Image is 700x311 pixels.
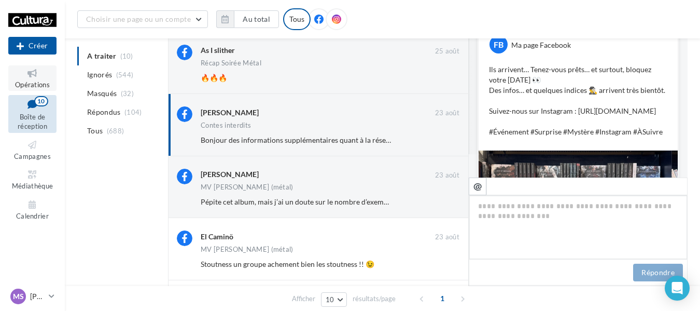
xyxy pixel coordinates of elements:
div: Nouvelle campagne [8,37,57,55]
div: [PERSON_NAME] [201,107,259,118]
span: 23 août [435,233,459,242]
div: Open Intercom Messenger [665,276,690,301]
div: MV [PERSON_NAME] (métal) [201,184,293,191]
div: Tous [283,8,311,30]
a: Opérations [8,65,57,91]
div: As I slither [201,45,235,56]
div: FB [489,35,508,53]
div: El Caminö [201,232,233,242]
button: Au total [216,10,279,28]
span: 25 août [435,47,459,56]
span: Ignorés [87,70,112,80]
span: Pépite cet album, mais j’ai un doute sur le nombre d’exemplaires citées, je l’ai croisé plusieurs... [201,197,580,206]
button: Au total [234,10,279,28]
button: Répondre [633,264,683,281]
button: Créer [8,37,57,55]
p: [PERSON_NAME] [30,291,45,302]
div: Récap Soirée Métal [201,60,261,66]
span: 10 [326,295,334,304]
span: Campagnes [14,152,51,160]
span: 23 août [435,109,459,118]
button: Choisir une page ou un compte [77,10,208,28]
a: Boîte de réception10 [8,95,57,133]
button: @ [469,178,486,195]
span: MS [13,291,24,302]
span: Calendrier [16,212,49,220]
span: Afficher [292,294,315,304]
span: (32) [121,89,134,98]
p: Ils arrivent… Tenez-vous prêts… et surtout, bloquez votre [DATE] 👀 Des infos… et quelques indices... [489,64,667,137]
span: Répondus [87,107,121,117]
div: MV [PERSON_NAME] (métal) [201,246,293,253]
span: Tous [87,126,103,136]
a: Médiathèque [8,167,57,192]
span: Choisir une page ou un compte [86,15,191,23]
span: Boîte de réception [18,113,47,131]
span: Bonjour des informations supplémentaires quant à la réservation du créneau horaire Cultura Hénin-... [201,136,568,144]
span: (688) [107,127,124,135]
button: 10 [321,292,347,307]
span: résultats/page [353,294,396,304]
i: @ [473,181,482,191]
span: Opérations [15,80,50,89]
a: MS [PERSON_NAME] [8,287,57,306]
div: Ma page Facebook [511,40,571,50]
span: 🔥🔥🔥 [201,73,227,82]
span: (104) [124,108,142,116]
div: Contes interdits [201,122,251,129]
span: Masqués [87,88,117,99]
a: Calendrier [8,197,57,222]
div: 10 [34,96,48,106]
div: [PERSON_NAME] [201,169,259,180]
span: (544) [116,71,134,79]
span: Médiathèque [12,182,53,190]
span: Stoutness un groupe achement bien les stoutness !! 😉 [201,260,374,268]
span: 23 août [435,171,459,180]
span: 1 [434,290,451,307]
a: Campagnes [8,137,57,163]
